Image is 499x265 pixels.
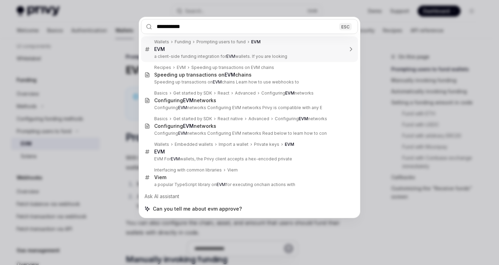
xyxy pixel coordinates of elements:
b: EVM [178,131,187,136]
div: Configuring networks [154,97,216,104]
b: EVM [226,54,235,59]
div: Speeding up transactions on EVM chains [191,65,274,70]
div: Configuring networks [261,90,314,96]
div: Basics [154,116,168,122]
div: Wallets [154,142,169,147]
div: Advanced [235,90,256,96]
p: EVM For wallets, the Privy client accepts a hex-encoded private [154,156,343,162]
div: ESC [339,23,352,30]
b: EVM [217,182,226,187]
b: EVM [225,72,235,78]
div: Basics [154,90,168,96]
div: Configuring networks [275,116,327,122]
b: EVM [183,97,194,103]
div: React [218,90,229,96]
b: EVM [171,156,180,161]
b: EVM [154,46,165,52]
p: a popular TypeScript library on for executing onchain actions with [154,182,343,187]
div: Speeding up transactions on chains [154,72,252,78]
div: Configuring networks [154,123,216,129]
span: Can you tell me about evm approve? [153,205,242,212]
p: Speeding up transactions on chains Learn how to use webhooks to [154,79,343,85]
p: Configuring networks Configuring EVM networks Privy is compatible with any E [154,105,343,111]
p: a client-side funding integration for wallets. If you are looking [154,54,343,59]
b: EVM [251,39,261,44]
b: EVM [183,123,194,129]
div: Funding [175,39,191,45]
div: Prompting users to fund [196,39,246,45]
div: Viem [227,167,238,173]
div: React native [218,116,243,122]
div: Viem [154,174,166,180]
div: Import a wallet [219,142,248,147]
div: Embedded wallets [175,142,213,147]
b: EVM [285,90,295,96]
b: EVM [285,142,294,147]
div: Wallets [154,39,169,45]
p: Configuring networks Configuring EVM networks Read below to learn how to con [154,131,343,136]
div: EVM [177,65,186,70]
b: EVM [213,79,222,85]
b: EVM [154,149,165,154]
div: Get started by SDK [173,90,212,96]
div: Interfacing with common libraries [154,167,222,173]
div: Advanced [248,116,269,122]
div: Recipes [154,65,171,70]
div: Private keys [254,142,279,147]
b: EVM [178,105,187,110]
div: Get started by SDK [173,116,212,122]
div: Ask AI assistant [141,190,358,203]
b: EVM [299,116,308,121]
